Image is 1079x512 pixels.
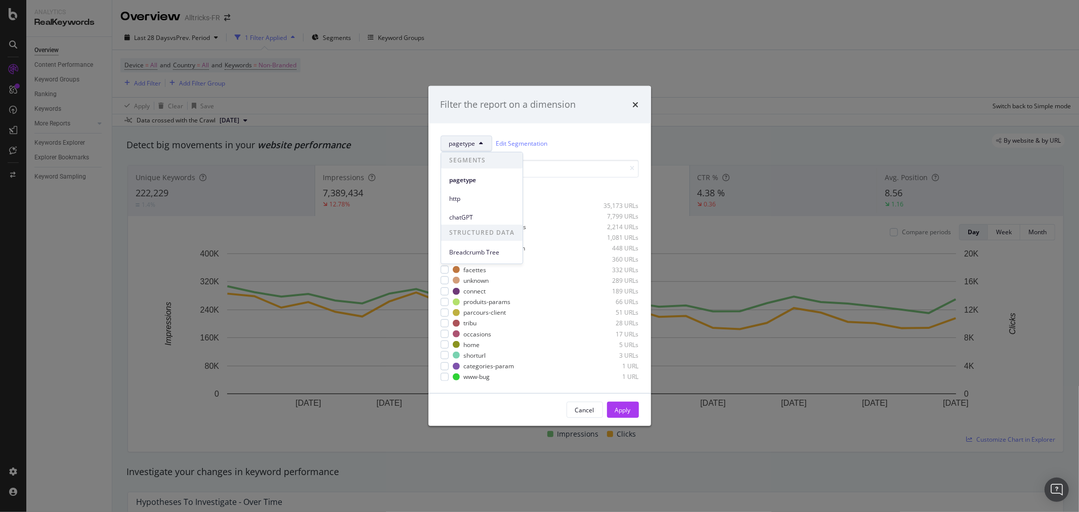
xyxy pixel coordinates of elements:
[464,340,480,349] div: home
[441,186,639,194] div: Select all data available
[589,308,639,317] div: 51 URLs
[449,213,514,222] span: chatGPT
[464,266,487,274] div: facettes
[441,98,576,111] div: Filter the report on a dimension
[589,329,639,338] div: 17 URLs
[464,319,477,327] div: tribu
[464,287,486,295] div: connect
[567,402,603,418] button: Cancel
[464,308,506,317] div: parcours-client
[589,287,639,295] div: 189 URLs
[464,362,514,370] div: categories-param
[589,297,639,306] div: 66 URLs
[464,329,492,338] div: occasions
[464,297,511,306] div: produits-params
[449,139,476,148] span: pagetype
[589,276,639,285] div: 289 URLs
[589,362,639,370] div: 1 URL
[589,212,639,221] div: 7,799 URLs
[496,138,548,149] a: Edit Segmentation
[449,176,514,185] span: pagetype
[589,233,639,242] div: 1,081 URLs
[589,372,639,381] div: 1 URL
[441,225,523,241] span: STRUCTURED DATA
[589,340,639,349] div: 5 URLs
[615,406,631,414] div: Apply
[441,136,492,152] button: pagetype
[464,372,490,381] div: www-bug
[449,248,514,257] span: Breadcrumb Tree
[428,86,651,426] div: modal
[589,244,639,252] div: 448 URLs
[464,351,486,360] div: shorturl
[589,201,639,210] div: 35,173 URLs
[464,276,489,285] div: unknown
[607,402,639,418] button: Apply
[441,152,523,168] span: SEGMENTS
[1045,478,1069,502] div: Open Intercom Messenger
[589,223,639,231] div: 2,214 URLs
[575,406,594,414] div: Cancel
[589,254,639,263] div: 360 URLs
[589,319,639,327] div: 28 URLs
[589,266,639,274] div: 332 URLs
[589,351,639,360] div: 3 URLs
[449,194,514,203] span: http
[633,98,639,111] div: times
[441,160,639,178] input: Search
